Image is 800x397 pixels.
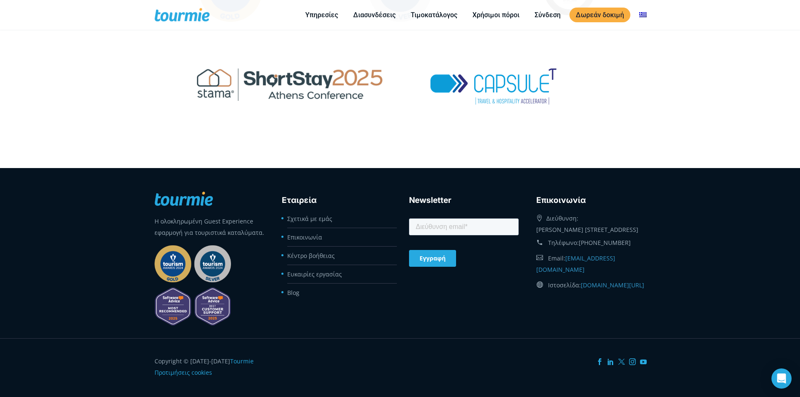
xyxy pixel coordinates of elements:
[569,8,630,22] a: Δωρεάν δοκιμή
[581,281,644,289] a: [DOMAIN_NAME][URL]
[596,358,603,365] a: Facebook
[528,10,567,20] a: Σύνδεση
[607,358,614,365] a: LinkedIn
[287,215,332,223] a: Σχετικά με εμάς
[155,355,264,378] div: Copyright © [DATE]-[DATE]
[230,357,254,365] a: Tourmie
[287,289,299,297] a: Blog
[287,252,335,260] a: Κέντρο βοήθειας
[287,270,342,278] a: Ευκαιρίες εργασίας
[155,216,264,238] p: Η ολοκληρωμένη Guest Experience εφαρμογή για τουριστικά καταλύματα.
[579,239,631,247] a: [PHONE_NUMBER]
[409,194,519,207] h3: Newsletter
[536,235,646,250] div: Τηλέφωνο:
[466,10,526,20] a: Χρήσιμοι πόροι
[409,217,519,272] iframe: Form 0
[640,358,647,365] a: YouTube
[287,233,322,241] a: Επικοινωνία
[536,250,646,277] div: Email:
[347,10,402,20] a: Διασυνδέσεις
[629,358,636,365] a: Instagram
[282,194,391,207] h3: Εταιρεία
[536,210,646,235] div: Διεύθυνση: [PERSON_NAME] [STREET_ADDRESS]
[299,10,344,20] a: Υπηρεσίες
[155,368,212,376] a: Προτιμήσεις cookies
[536,194,646,207] h3: Eπικοινωνία
[536,277,646,293] div: Ιστοσελίδα:
[536,254,615,273] a: [EMAIL_ADDRESS][DOMAIN_NAME]
[618,358,625,365] a: Twitter
[404,10,464,20] a: Τιμοκατάλογος
[771,368,792,389] div: Open Intercom Messenger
